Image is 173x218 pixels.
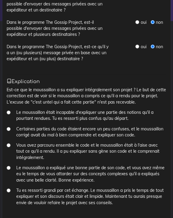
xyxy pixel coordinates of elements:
h5: Explication [7,79,166,85]
label: oui [141,44,146,50]
label: Le moussaillon a expliqué une bonne partie de son code, et vous avez même eu le temps de vous att... [16,165,167,183]
label: Vous avez parcouru ensemble le code et le moussaillon était à l'aise avec tout ce qu'il a rendu. ... [16,142,167,160]
label: Dans le programme The Gossip Project, est-il possible d'envoyer des messages privées avec un expé... [7,19,110,38]
label: Tu es ressorti grandi par cet échange. Le moussaillon a pris le temps de tout expliquer et son di... [16,187,167,206]
label: Dans le programme The Gossip Project, est-ce qu'il y a un (ou plusieurs) message privée en base a... [7,44,110,62]
label: Le moussaillon était incapable d'expliquer une partie des notions qu'il a pourtant rendues. Tu es... [16,109,167,122]
label: Certaines parties du code étaient encore un peu confuses, et le moussaillon corrigé avait du mal ... [16,126,167,138]
p: Est-ce que le moussaillon a su expliquer intégralement son projet ? Le but de cette correction es... [7,87,166,105]
label: oui [141,19,146,25]
label: non [156,19,163,25]
label: non [156,44,163,50]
